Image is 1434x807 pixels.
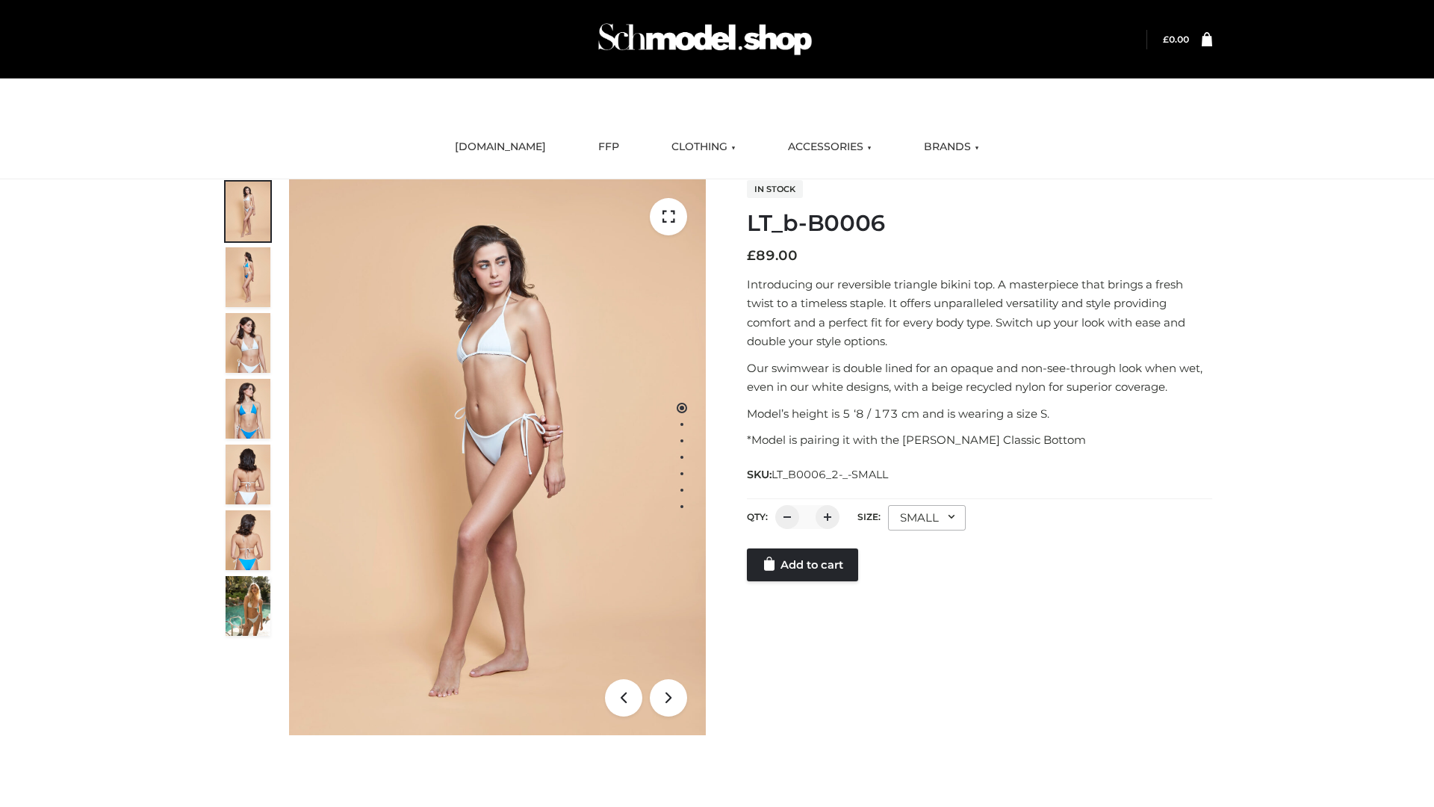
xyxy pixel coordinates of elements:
img: Arieltop_CloudNine_AzureSky2.jpg [226,576,270,636]
img: Schmodel Admin 964 [593,10,817,69]
p: Our swimwear is double lined for an opaque and non-see-through look when wet, even in our white d... [747,359,1212,397]
p: Model’s height is 5 ‘8 / 173 cm and is wearing a size S. [747,404,1212,424]
bdi: 0.00 [1163,34,1189,45]
img: ArielClassicBikiniTop_CloudNine_AzureSky_OW114ECO_8-scaled.jpg [226,510,270,570]
a: CLOTHING [660,131,747,164]
label: Size: [857,511,881,522]
label: QTY: [747,511,768,522]
span: LT_B0006_2-_-SMALL [772,468,888,481]
span: £ [1163,34,1169,45]
img: ArielClassicBikiniTop_CloudNine_AzureSky_OW114ECO_7-scaled.jpg [226,445,270,504]
a: FFP [587,131,630,164]
bdi: 89.00 [747,247,798,264]
img: ArielClassicBikiniTop_CloudNine_AzureSky_OW114ECO_4-scaled.jpg [226,379,270,439]
div: SMALL [888,505,966,531]
a: BRANDS [913,131,990,164]
p: *Model is pairing it with the [PERSON_NAME] Classic Bottom [747,430,1212,450]
p: Introducing our reversible triangle bikini top. A masterpiece that brings a fresh twist to a time... [747,275,1212,351]
a: £0.00 [1163,34,1189,45]
img: ArielClassicBikiniTop_CloudNine_AzureSky_OW114ECO_1 [289,179,706,735]
span: In stock [747,180,803,198]
img: ArielClassicBikiniTop_CloudNine_AzureSky_OW114ECO_2-scaled.jpg [226,247,270,307]
h1: LT_b-B0006 [747,210,1212,237]
a: Add to cart [747,548,858,581]
span: £ [747,247,756,264]
span: SKU: [747,466,890,483]
a: ACCESSORIES [777,131,883,164]
img: ArielClassicBikiniTop_CloudNine_AzureSky_OW114ECO_1-scaled.jpg [226,182,270,241]
img: ArielClassicBikiniTop_CloudNine_AzureSky_OW114ECO_3-scaled.jpg [226,313,270,373]
a: [DOMAIN_NAME] [444,131,557,164]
